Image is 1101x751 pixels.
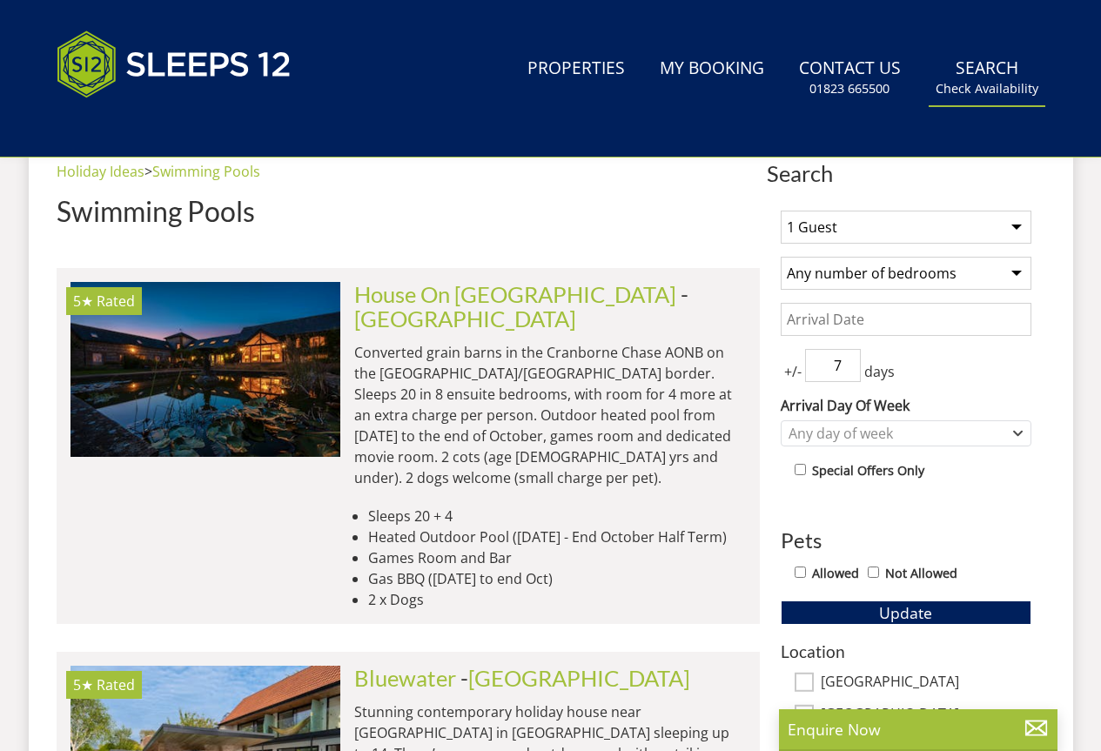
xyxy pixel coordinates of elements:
img: house-on-the-hill-large-holiday-home-accommodation-wiltshire-sleeps-16.original.jpg [70,282,340,456]
a: Swimming Pools [152,162,260,181]
iframe: Customer reviews powered by Trustpilot [48,118,231,133]
a: SearchCheck Availability [929,50,1045,106]
a: Contact Us01823 665500 [792,50,908,106]
span: +/- [781,361,805,382]
span: > [144,162,152,181]
a: My Booking [653,50,771,89]
a: Bluewater [354,665,456,691]
label: Special Offers Only [812,461,924,480]
a: [GEOGRAPHIC_DATA] [468,665,690,691]
div: Any day of week [784,424,1010,443]
p: Enquire Now [788,718,1049,741]
span: - [354,281,688,332]
input: Arrival Date [781,303,1031,336]
h1: Swimming Pools [57,196,760,226]
small: Check Availability [936,80,1038,97]
li: 2 x Dogs [368,589,746,610]
a: Properties [520,50,632,89]
label: Arrival Day Of Week [781,395,1031,416]
li: Games Room and Bar [368,547,746,568]
img: Sleeps 12 [57,21,292,108]
span: Bluewater has a 5 star rating under the Quality in Tourism Scheme [73,675,93,694]
span: Search [767,161,1045,185]
label: [GEOGRAPHIC_DATA] [821,706,1031,725]
a: House On [GEOGRAPHIC_DATA] [354,281,676,307]
span: House On The Hill has a 5 star rating under the Quality in Tourism Scheme [73,292,93,311]
label: [GEOGRAPHIC_DATA] [821,674,1031,693]
span: days [861,361,898,382]
label: Not Allowed [885,564,957,583]
h3: Pets [781,529,1031,552]
h3: Location [781,642,1031,660]
span: Update [879,602,932,623]
button: Update [781,600,1031,625]
a: 5★ Rated [70,282,340,456]
li: Gas BBQ ([DATE] to end Oct) [368,568,746,589]
p: Converted grain barns in the Cranborne Chase AONB on the [GEOGRAPHIC_DATA]/[GEOGRAPHIC_DATA] bord... [354,342,746,488]
span: - [460,665,690,691]
li: Heated Outdoor Pool ([DATE] - End October Half Term) [368,526,746,547]
label: Allowed [812,564,859,583]
span: Rated [97,675,135,694]
small: 01823 665500 [809,80,890,97]
a: Holiday Ideas [57,162,144,181]
span: Rated [97,292,135,311]
li: Sleeps 20 + 4 [368,506,746,526]
a: [GEOGRAPHIC_DATA] [354,305,576,332]
div: Combobox [781,420,1031,446]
